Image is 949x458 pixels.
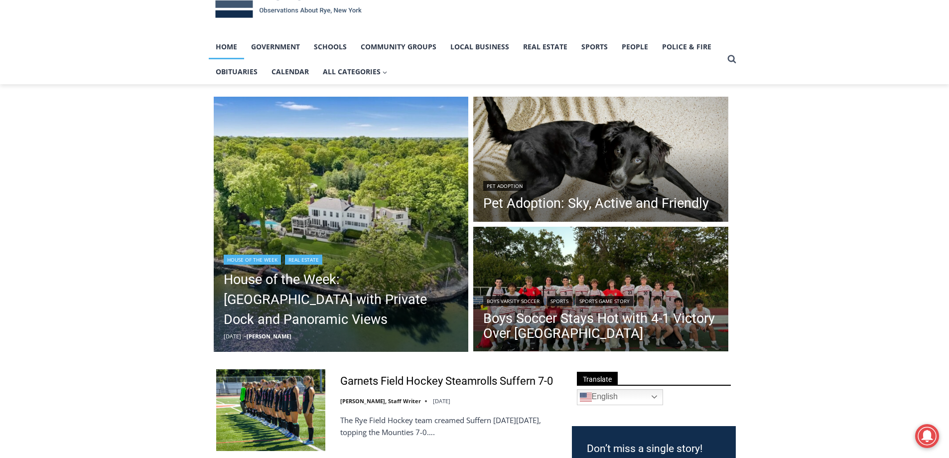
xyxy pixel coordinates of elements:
img: en [580,391,592,403]
a: Calendar [265,59,316,84]
h3: Don’t miss a single story! [587,441,721,457]
img: 13 Kirby Lane, Rye [214,97,469,352]
a: Schools [307,34,354,59]
img: [PHOTO; Sky. Contributed.] [473,97,728,224]
img: (PHOTO: The Rye Boys Soccer team from their win on October 6, 2025. Credit: Daniela Arredondo.) [473,227,728,354]
a: Real Estate [516,34,574,59]
a: Boys Varsity Soccer [483,296,543,306]
a: Read More Boys Soccer Stays Hot with 4-1 Victory Over Eastchester [473,227,728,354]
a: Community Groups [354,34,443,59]
button: Child menu of All Categories [316,59,395,84]
a: Real Estate [285,255,322,265]
a: [PERSON_NAME] [247,332,291,340]
a: House of the Week: [GEOGRAPHIC_DATA] with Private Dock and Panoramic Views [224,270,459,329]
a: Sports Game Story [576,296,633,306]
a: Boys Soccer Stays Hot with 4-1 Victory Over [GEOGRAPHIC_DATA] [483,311,718,341]
a: Sports [574,34,615,59]
a: Garnets Field Hockey Steamrolls Suffern 7-0 [340,374,553,389]
a: Home [209,34,244,59]
div: | [224,253,459,265]
a: Sports [547,296,572,306]
a: Read More Pet Adoption: Sky, Active and Friendly [473,97,728,224]
div: | | [483,294,718,306]
a: House of the Week [224,255,281,265]
time: [DATE] [433,397,450,405]
p: The Rye Field Hockey team creamed Suffern [DATE][DATE], topping the Mounties 7-0…. [340,414,559,438]
a: [PERSON_NAME], Staff Writer [340,397,421,405]
button: View Search Form [723,50,741,68]
nav: Primary Navigation [209,34,723,85]
a: Read More House of the Week: Historic Rye Waterfront Estate with Private Dock and Panoramic Views [214,97,469,352]
a: Police & Fire [655,34,718,59]
span: – [244,332,247,340]
span: Translate [577,372,618,385]
a: Pet Adoption: Sky, Active and Friendly [483,196,709,211]
a: English [577,389,663,405]
a: Government [244,34,307,59]
time: [DATE] [224,332,241,340]
img: Garnets Field Hockey Steamrolls Suffern 7-0 [216,369,325,451]
a: People [615,34,655,59]
a: Obituaries [209,59,265,84]
a: Local Business [443,34,516,59]
a: Pet Adoption [483,181,527,191]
